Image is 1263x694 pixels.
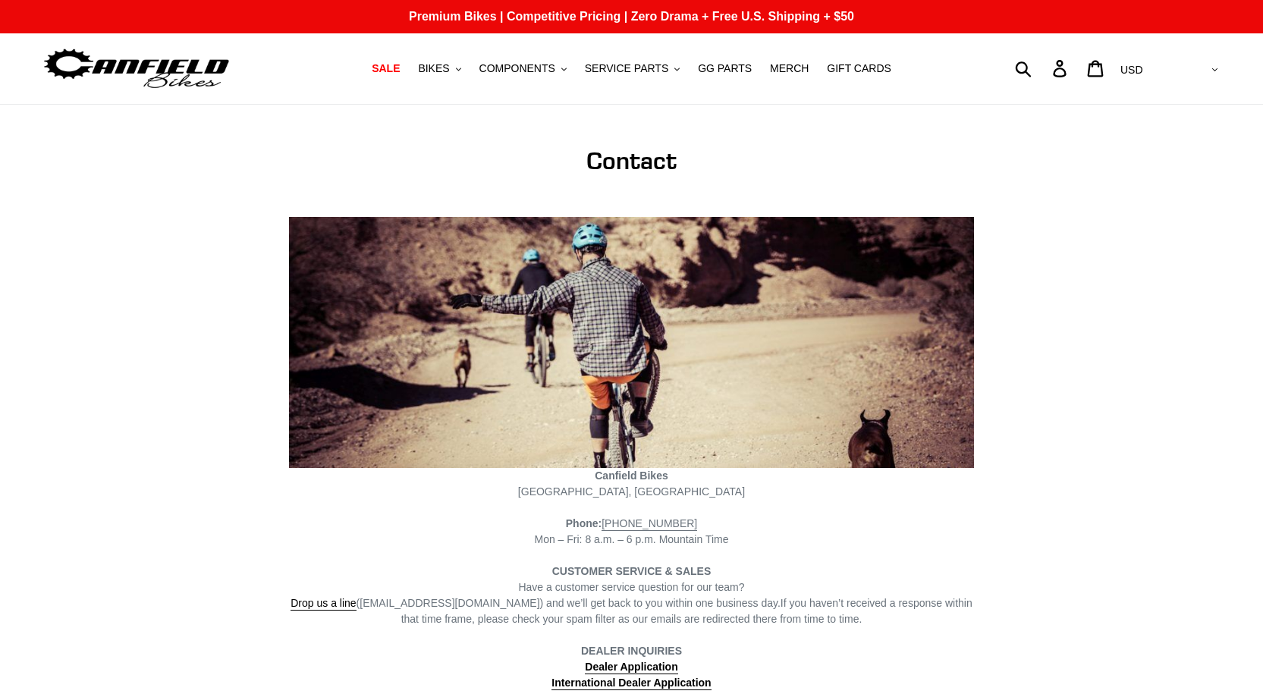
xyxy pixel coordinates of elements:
[602,517,697,531] a: [PHONE_NUMBER]
[42,45,231,93] img: Canfield Bikes
[518,485,745,498] span: [GEOGRAPHIC_DATA], [GEOGRAPHIC_DATA]
[698,62,752,75] span: GG PARTS
[552,565,712,577] strong: CUSTOMER SERVICE & SALES
[770,62,809,75] span: MERCH
[291,597,781,611] span: ([EMAIL_ADDRESS][DOMAIN_NAME]) and we’ll get back to you within one business day.
[577,58,687,79] button: SERVICE PARTS
[289,579,974,627] div: Have a customer service question for our team? If you haven’t received a response within that tim...
[690,58,759,79] a: GG PARTS
[1023,52,1062,85] input: Search
[364,58,407,79] a: SALE
[551,677,711,690] a: International Dealer Application
[289,516,974,548] div: Mon – Fri: 8 a.m. – 6 p.m. Mountain Time
[566,517,602,529] strong: Phone:
[827,62,891,75] span: GIFT CARDS
[418,62,449,75] span: BIKES
[472,58,574,79] button: COMPONENTS
[410,58,468,79] button: BIKES
[551,677,711,689] strong: International Dealer Application
[289,146,974,175] h1: Contact
[762,58,816,79] a: MERCH
[585,661,677,674] a: Dealer Application
[291,597,356,611] a: Drop us a line
[819,58,899,79] a: GIFT CARDS
[581,645,682,674] strong: DEALER INQUIRIES
[479,62,555,75] span: COMPONENTS
[372,62,400,75] span: SALE
[595,469,668,482] strong: Canfield Bikes
[585,62,668,75] span: SERVICE PARTS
